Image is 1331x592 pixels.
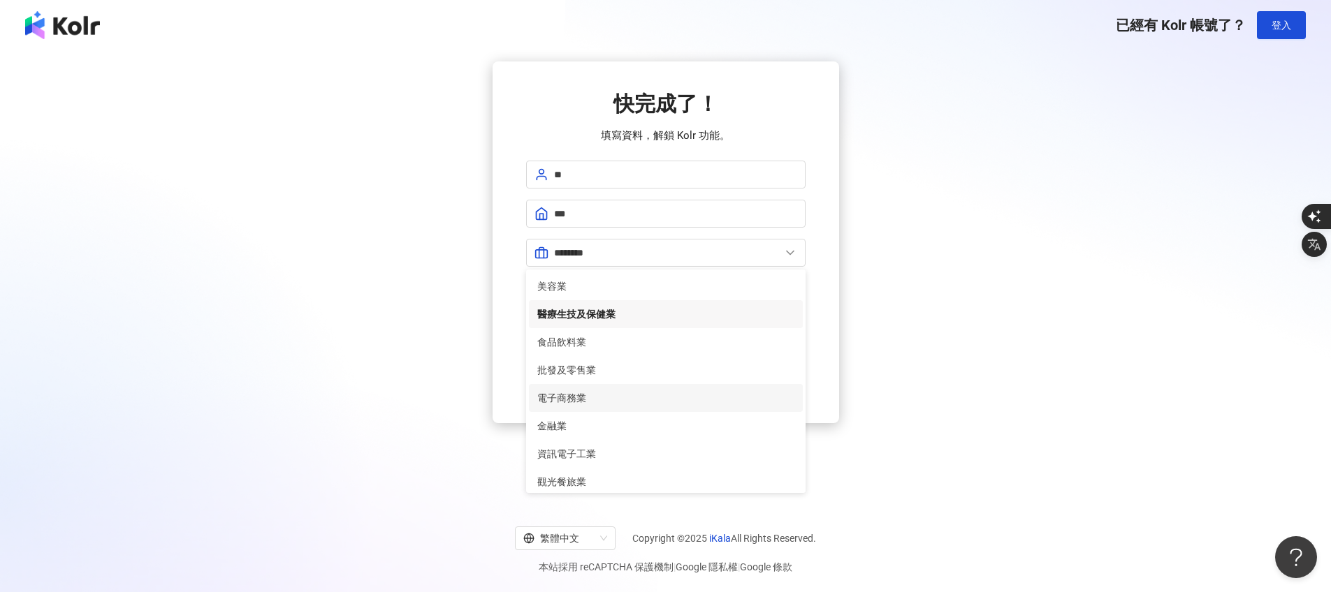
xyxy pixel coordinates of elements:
img: logo [25,11,100,39]
span: 食品飲料業 [537,334,794,350]
span: 登入 [1272,20,1291,31]
span: 電子商務業 [537,390,794,406]
span: 觀光餐旅業 [537,474,794,489]
button: 登入 [1257,11,1306,39]
a: Google 條款 [740,561,792,572]
span: 快完成了！ [613,91,718,116]
span: 資訊電子工業 [537,446,794,461]
span: 批發及零售業 [537,362,794,378]
a: iKala [709,533,731,544]
span: 填寫資料，解鎖 Kolr 功能。 [601,127,730,144]
iframe: Help Scout Beacon - Open [1275,536,1317,578]
span: 金融業 [537,418,794,434]
span: | [674,561,676,572]
span: Copyright © 2025 All Rights Reserved. [632,530,816,547]
span: | [738,561,740,572]
span: 美容業 [537,279,794,294]
span: 本站採用 reCAPTCHA 保護機制 [539,558,792,575]
span: 醫療生技及保健業 [537,306,794,322]
a: Google 隱私權 [676,561,738,572]
div: 繁體中文 [523,527,595,549]
span: 已經有 Kolr 帳號了？ [1116,17,1246,34]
